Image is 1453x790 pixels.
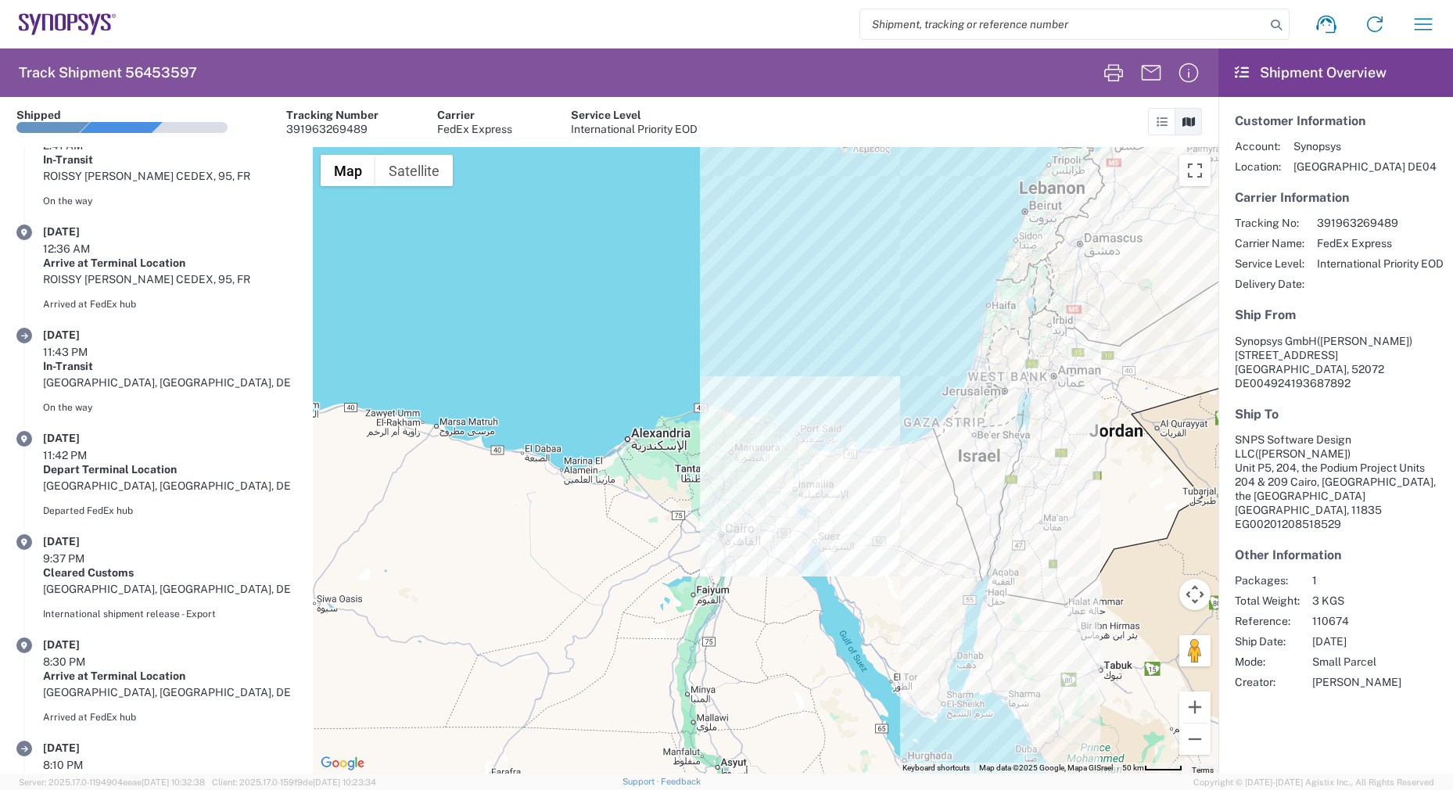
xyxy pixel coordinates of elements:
[1235,634,1300,648] span: Ship Date:
[1235,349,1338,361] span: [STREET_ADDRESS]
[375,155,453,186] button: Show satellite imagery
[286,122,378,136] div: 391963269489
[1317,257,1444,271] span: International Priority EOD
[437,108,512,122] div: Carrier
[43,534,121,548] div: [DATE]
[43,504,296,518] div: Departed FedEx hub
[317,753,368,774] img: Google
[1293,139,1437,153] span: Synopsys
[43,169,296,183] div: ROISSY [PERSON_NAME] CEDEX, 95, FR
[571,122,698,136] div: International Priority EOD
[1235,160,1281,174] span: Location:
[43,655,121,669] div: 8:30 PM
[1312,614,1401,628] span: 110674
[1250,518,1341,530] span: 00201208518529
[1255,447,1351,460] span: ([PERSON_NAME])
[1118,763,1187,774] button: Map Scale: 50 km per 45 pixels
[1179,155,1211,186] button: Toggle fullscreen view
[1317,216,1444,230] span: 391963269489
[43,328,121,342] div: [DATE]
[1235,334,1437,390] address: [GEOGRAPHIC_DATA], 52072 DE
[43,256,296,270] div: Arrive at Terminal Location
[979,763,1113,772] span: Map data ©2025 Google, Mapa GISrael
[1235,139,1281,153] span: Account:
[1235,257,1304,271] span: Service Level:
[43,194,296,208] div: On the way
[902,763,970,774] button: Keyboard shortcuts
[1179,691,1211,723] button: Zoom in
[1192,766,1214,774] a: Terms
[317,753,368,774] a: Open this area in Google Maps (opens a new window)
[43,400,296,415] div: On the way
[43,345,121,359] div: 11:43 PM
[43,582,296,596] div: [GEOGRAPHIC_DATA], [GEOGRAPHIC_DATA], DE
[43,153,296,167] div: In-Transit
[142,777,205,787] span: [DATE] 10:32:38
[19,63,197,82] h2: Track Shipment 56453597
[321,155,375,186] button: Show street map
[43,272,296,286] div: ROISSY [PERSON_NAME] CEDEX, 95, FR
[212,777,376,787] span: Client: 2025.17.0-159f9de
[622,777,662,786] a: Support
[1235,113,1437,128] h5: Customer Information
[1312,634,1401,648] span: [DATE]
[43,551,121,566] div: 9:37 PM
[1235,548,1437,562] h5: Other Information
[43,431,121,445] div: [DATE]
[1235,335,1317,347] span: Synopsys GmbH
[1235,190,1437,205] h5: Carrier Information
[1235,614,1300,628] span: Reference:
[43,242,121,256] div: 12:36 AM
[43,607,296,621] div: International shipment release - Export
[1193,775,1434,789] span: Copyright © [DATE]-[DATE] Agistix Inc., All Rights Reserved
[860,9,1265,39] input: Shipment, tracking or reference number
[43,462,296,476] div: Depart Terminal Location
[43,297,296,311] div: Arrived at FedEx hub
[19,777,205,787] span: Server: 2025.17.0-1194904eeae
[43,685,296,699] div: [GEOGRAPHIC_DATA], [GEOGRAPHIC_DATA], DE
[1179,724,1211,755] button: Zoom out
[43,741,121,755] div: [DATE]
[43,772,296,786] div: In-Transit
[1317,236,1444,250] span: FedEx Express
[16,108,61,122] div: Shipped
[1250,377,1351,390] span: 004924193687892
[1235,433,1437,531] address: [GEOGRAPHIC_DATA], 11835 EG
[1235,433,1436,502] span: SNPS Software Design LLC Unit P5, 204, the Podium Project Units 204 & 209 Cairo, [GEOGRAPHIC_DATA...
[43,375,296,390] div: [GEOGRAPHIC_DATA], [GEOGRAPHIC_DATA], DE
[1235,307,1437,322] h5: Ship From
[1179,579,1211,610] button: Map camera controls
[43,359,296,373] div: In-Transit
[1235,407,1437,422] h5: Ship To
[1235,216,1304,230] span: Tracking No:
[286,108,378,122] div: Tracking Number
[43,479,296,493] div: [GEOGRAPHIC_DATA], [GEOGRAPHIC_DATA], DE
[43,224,121,239] div: [DATE]
[1312,655,1401,669] span: Small Parcel
[661,777,701,786] a: Feedback
[313,777,376,787] span: [DATE] 10:23:34
[1317,335,1412,347] span: ([PERSON_NAME])
[1122,763,1144,772] span: 50 km
[1235,573,1300,587] span: Packages:
[1293,160,1437,174] span: [GEOGRAPHIC_DATA] DE04
[43,637,121,652] div: [DATE]
[1312,675,1401,689] span: [PERSON_NAME]
[43,710,296,724] div: Arrived at FedEx hub
[1235,675,1300,689] span: Creator:
[1235,277,1304,291] span: Delivery Date:
[1235,594,1300,608] span: Total Weight:
[1235,655,1300,669] span: Mode:
[43,566,296,580] div: Cleared Customs
[437,122,512,136] div: FedEx Express
[571,108,698,122] div: Service Level
[43,669,296,683] div: Arrive at Terminal Location
[1312,594,1401,608] span: 3 KGS
[43,448,121,462] div: 11:42 PM
[1312,573,1401,587] span: 1
[43,758,121,772] div: 8:10 PM
[1218,48,1453,97] header: Shipment Overview
[1179,635,1211,666] button: Drag Pegman onto the map to open Street View
[1235,236,1304,250] span: Carrier Name:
